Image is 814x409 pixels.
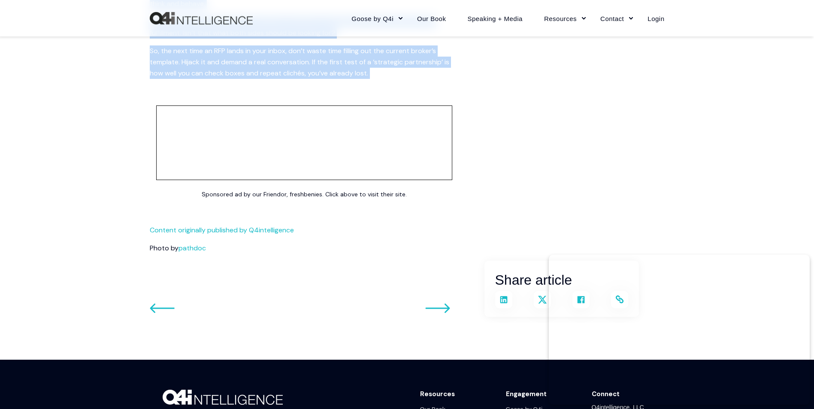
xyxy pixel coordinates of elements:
span: Photo by [150,244,206,253]
a: Go to previous post [425,303,450,317]
span: Sponsored ad by our Friendor, freshbenies. Click above to visit their site. [202,190,407,198]
a: Content originally published by Q4intelligence [150,226,294,235]
iframe: Embedded CTA [156,105,452,180]
a: Go to next post [150,303,175,317]
a: pathdoc [179,244,206,253]
a: Back to Home [150,12,253,25]
a: Share on X [534,291,551,308]
img: Q4i-white-logo [163,390,283,405]
div: Resources [420,390,455,398]
a: Share on LinkedIn [495,291,512,308]
iframe: Popup CTA [549,255,810,405]
img: Q4intelligence, LLC logo [150,12,253,25]
h2: Share article [495,269,628,291]
span: So, the next time an RFP lands in your inbox, don’t waste time filling out the current broker’s t... [150,46,449,78]
div: Engagement [506,390,547,398]
span: The answers will reveal whether an advisor is wired for strategic partnership or just vendor fulf... [150,17,434,37]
